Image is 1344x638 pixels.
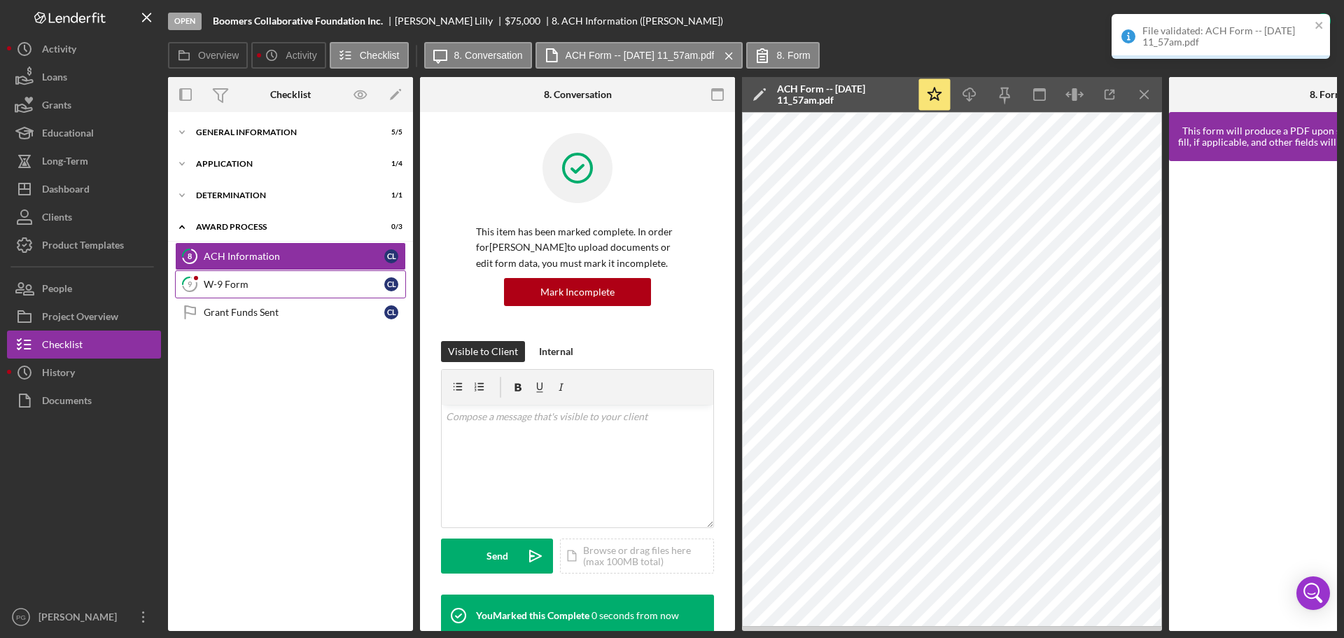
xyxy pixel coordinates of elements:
button: close [1315,20,1324,33]
div: Determination [196,191,367,200]
label: Checklist [360,50,400,61]
div: Open [168,13,202,30]
div: Internal [539,341,573,362]
button: ACH Form -- [DATE] 11_57am.pdf [535,42,743,69]
div: Open Intercom Messenger [1296,576,1330,610]
b: Boomers Collaborative Foundation Inc. [213,15,383,27]
a: 9W-9 FormCL [175,270,406,298]
div: Send [486,539,508,574]
div: Visible to Client [448,341,518,362]
button: Visible to Client [441,341,525,362]
div: [PERSON_NAME] [35,603,126,634]
div: 5 / 5 [377,128,402,137]
button: PG[PERSON_NAME] [7,603,161,631]
button: 8. Form [746,42,819,69]
span: $75,000 [505,15,540,27]
div: 8. Form [1310,89,1343,100]
div: Award Process [196,223,367,231]
div: Grant Funds Sent [204,307,384,318]
button: Internal [532,341,580,362]
label: 8. Form [776,50,810,61]
div: C L [384,305,398,319]
tspan: 9 [188,279,192,289]
div: 1 / 4 [377,160,402,168]
div: Checklist [270,89,311,100]
div: ACH Form -- [DATE] 11_57am.pdf [777,83,910,106]
div: You Marked this Complete [476,610,589,621]
div: [PERSON_NAME] Lilly [395,15,505,27]
button: Checklist [330,42,409,69]
button: Activity [251,42,325,69]
div: W-9 Form [204,279,384,290]
a: Grant Funds SentCL [175,298,406,326]
label: 8. Conversation [454,50,523,61]
button: Overview [168,42,248,69]
div: C L [384,277,398,291]
button: Send [441,539,553,574]
div: 1 / 1 [377,191,402,200]
div: File validated: ACH Form -- [DATE] 11_57am.pdf [1142,25,1310,48]
div: 0 / 3 [377,223,402,231]
text: PG [16,613,26,621]
button: 8. Conversation [424,42,532,69]
tspan: 8 [188,251,192,261]
div: Mark Incomplete [540,278,615,306]
div: General Information [196,128,367,137]
time: 2025-10-15 16:07 [591,610,679,621]
a: 8ACH InformationCL [175,242,406,270]
div: Application [196,160,367,168]
div: C L [384,249,398,263]
button: Mark Incomplete [504,278,651,306]
label: Activity [286,50,316,61]
label: ACH Form -- [DATE] 11_57am.pdf [566,50,715,61]
button: Complete [1249,7,1337,35]
div: Complete [1263,7,1305,35]
div: ACH Information [204,251,384,262]
div: 8. ACH Information ([PERSON_NAME]) [552,15,723,27]
p: This item has been marked complete. In order for [PERSON_NAME] to upload documents or edit form d... [476,224,679,271]
label: Overview [198,50,239,61]
div: 8. Conversation [544,89,612,100]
